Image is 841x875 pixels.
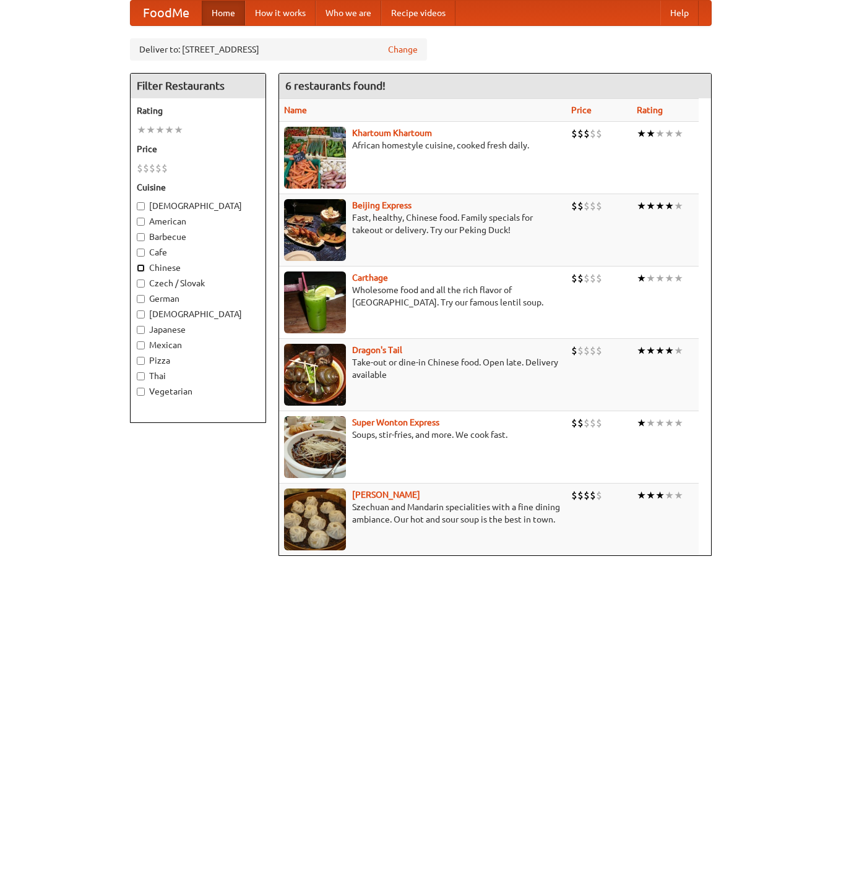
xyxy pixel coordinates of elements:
a: Carthage [352,273,388,283]
li: $ [584,199,590,213]
p: Szechuan and Mandarin specialities with a fine dining ambiance. Our hot and sour soup is the best... [284,501,561,526]
label: Mexican [137,339,259,351]
li: ★ [646,271,655,285]
li: ★ [637,127,646,140]
label: Cafe [137,246,259,258]
li: $ [590,416,596,430]
label: Chinese [137,262,259,274]
input: Thai [137,372,145,380]
li: ★ [655,416,665,430]
b: [PERSON_NAME] [352,490,420,500]
li: ★ [674,416,683,430]
p: Fast, healthy, Chinese food. Family specials for takeout or delivery. Try our Peking Duck! [284,211,561,236]
li: $ [596,416,602,430]
li: ★ [155,123,165,137]
label: [DEMOGRAPHIC_DATA] [137,200,259,212]
div: Deliver to: [STREET_ADDRESS] [130,38,427,61]
li: $ [596,199,602,213]
li: $ [590,127,596,140]
li: ★ [655,344,665,357]
li: $ [143,161,149,175]
img: superwonton.jpg [284,416,346,478]
li: ★ [637,344,646,357]
li: $ [590,489,596,502]
li: ★ [646,199,655,213]
li: $ [137,161,143,175]
li: ★ [637,271,646,285]
li: $ [577,416,584,430]
img: beijing.jpg [284,199,346,261]
img: carthage.jpg [284,271,346,333]
img: khartoum.jpg [284,127,346,189]
a: Rating [637,105,663,115]
input: Japanese [137,326,145,334]
li: ★ [637,489,646,502]
a: Name [284,105,307,115]
li: ★ [165,123,174,137]
p: Soups, stir-fries, and more. We cook fast. [284,429,561,441]
input: Cafe [137,249,145,257]
label: Thai [137,370,259,382]
li: $ [596,127,602,140]
img: shandong.jpg [284,489,346,550]
li: ★ [646,489,655,502]
a: FoodMe [131,1,202,25]
li: ★ [674,489,683,502]
li: ★ [655,199,665,213]
a: Recipe videos [381,1,455,25]
li: $ [162,161,168,175]
label: Japanese [137,323,259,336]
li: ★ [637,416,646,430]
label: Barbecue [137,231,259,243]
li: ★ [646,416,655,430]
h5: Rating [137,105,259,117]
li: ★ [655,489,665,502]
input: Czech / Slovak [137,280,145,288]
li: $ [155,161,162,175]
li: ★ [146,123,155,137]
li: $ [571,127,577,140]
b: Super Wonton Express [352,417,439,427]
a: Price [571,105,592,115]
input: Mexican [137,341,145,349]
a: Who we are [316,1,381,25]
label: Vegetarian [137,385,259,398]
li: ★ [674,344,683,357]
li: $ [584,344,590,357]
input: American [137,218,145,226]
li: $ [577,199,584,213]
li: $ [571,199,577,213]
li: ★ [137,123,146,137]
a: Change [388,43,418,56]
a: Khartoum Khartoum [352,128,432,138]
li: $ [596,344,602,357]
li: $ [577,344,584,357]
li: $ [577,127,584,140]
li: ★ [674,127,683,140]
li: ★ [646,127,655,140]
p: Wholesome food and all the rich flavor of [GEOGRAPHIC_DATA]. Try our famous lentil soup. [284,284,561,309]
li: $ [590,344,596,357]
li: ★ [665,489,674,502]
li: ★ [646,344,655,357]
li: $ [584,271,590,285]
input: Pizza [137,357,145,365]
input: [DEMOGRAPHIC_DATA] [137,202,145,210]
li: $ [596,271,602,285]
li: $ [577,489,584,502]
li: ★ [665,416,674,430]
label: [DEMOGRAPHIC_DATA] [137,308,259,320]
p: Take-out or dine-in Chinese food. Open late. Delivery available [284,356,561,381]
a: Dragon's Tail [352,345,402,355]
h5: Price [137,143,259,155]
li: ★ [674,271,683,285]
ng-pluralize: 6 restaurants found! [285,80,386,92]
li: ★ [665,344,674,357]
li: $ [571,489,577,502]
label: Pizza [137,354,259,367]
li: ★ [655,271,665,285]
li: $ [571,416,577,430]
